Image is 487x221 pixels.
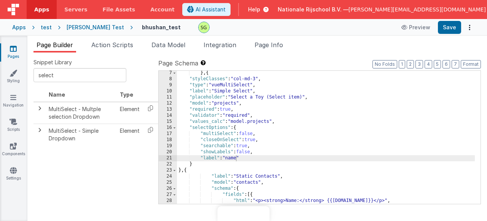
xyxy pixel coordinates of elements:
[415,60,423,68] button: 3
[159,131,177,137] div: 17
[452,60,459,68] button: 7
[159,82,177,88] div: 9
[278,6,349,13] span: Nationale Rijschool B.V. —
[425,60,432,68] button: 4
[204,41,236,49] span: Integration
[434,60,441,68] button: 5
[37,41,73,49] span: Page Builder
[117,124,143,145] td: Element
[49,91,65,98] span: Name
[159,143,177,149] div: 19
[349,6,486,13] span: [PERSON_NAME][EMAIL_ADDRESS][DOMAIN_NAME]
[33,59,72,66] span: Snippet Library
[64,6,87,13] span: Servers
[159,137,177,143] div: 18
[182,3,231,16] button: AI Assistant
[41,24,52,31] div: test
[159,100,177,107] div: 12
[255,41,283,49] span: Page Info
[196,6,226,13] span: AI Assistant
[159,155,177,161] div: 21
[159,192,177,198] div: 27
[407,60,414,68] button: 2
[159,76,177,82] div: 8
[159,167,177,173] div: 23
[33,68,126,82] input: Search Snippets ...
[159,173,177,180] div: 24
[159,125,177,131] div: 16
[372,60,397,68] button: No Folds
[46,102,117,124] td: MultiSelect - Multple selection Dropdown
[151,41,185,49] span: Data Model
[120,91,133,98] span: Type
[159,113,177,119] div: 14
[117,102,143,124] td: Element
[159,70,177,76] div: 7
[442,60,450,68] button: 6
[461,60,481,68] button: Format
[142,24,181,30] h4: bhushan_test
[67,24,124,31] div: [PERSON_NAME] Test
[464,22,475,33] button: Options
[103,6,135,13] span: File Assets
[159,161,177,167] div: 22
[159,186,177,192] div: 26
[199,22,209,33] img: 497ae24fd84173162a2d7363e3b2f127
[159,198,177,204] div: 28
[159,88,177,94] div: 10
[46,124,117,145] td: MultiSelect - Simple Dropdown
[158,59,198,68] span: Page Schema
[397,21,435,33] button: Preview
[438,21,461,34] button: Save
[248,6,260,13] span: Help
[159,94,177,100] div: 11
[12,24,26,31] div: Apps
[159,180,177,186] div: 25
[159,149,177,155] div: 20
[34,6,49,13] span: Apps
[399,60,405,68] button: 1
[159,107,177,113] div: 13
[159,119,177,125] div: 15
[91,41,133,49] span: Action Scripts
